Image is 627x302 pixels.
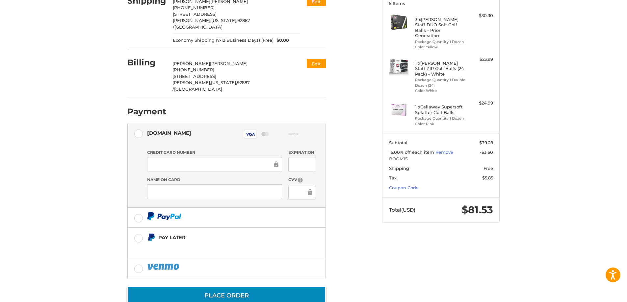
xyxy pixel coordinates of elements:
[389,166,409,171] span: Shipping
[147,177,282,183] label: Name on Card
[467,12,493,19] div: $30.30
[173,18,211,23] span: [PERSON_NAME],
[480,150,493,155] span: -$3.60
[147,263,181,271] img: PayPal icon
[172,80,211,85] span: [PERSON_NAME],
[147,233,155,242] img: Pay Later icon
[147,150,282,155] label: Credit Card Number
[274,37,289,44] span: $0.00
[415,104,465,115] h4: 1 x Callaway Supersoft Splatter Golf Balls
[173,5,215,10] span: [PHONE_NUMBER]
[389,1,493,6] h3: 5 Items
[462,204,493,216] span: $81.53
[127,106,166,117] h2: Payment
[288,150,316,155] label: Expiration
[415,88,465,94] li: Color White
[415,121,465,127] li: Color Pink
[467,100,493,106] div: $24.99
[482,175,493,180] span: $5.85
[467,56,493,63] div: $23.99
[147,128,191,138] div: [DOMAIN_NAME]
[158,232,284,243] div: Pay Later
[173,12,217,17] span: [STREET_ADDRESS]
[127,58,166,68] h2: Billing
[415,17,465,38] h4: 3 x [PERSON_NAME] Staff DUO Soft Golf Balls - Prior Generation
[415,116,465,121] li: Package Quantity 1 Dozen
[174,24,222,30] span: [GEOGRAPHIC_DATA]
[173,18,250,30] span: 92887 /
[389,150,435,155] span: 15.00% off each item
[415,60,465,77] h4: 1 x [PERSON_NAME] Staff ZIP Golf Balls (24 Pack) - White
[172,67,214,72] span: [PHONE_NUMBER]
[479,140,493,145] span: $79.28
[415,44,465,50] li: Color Yellow
[147,212,181,220] img: PayPal icon
[172,74,216,79] span: [STREET_ADDRESS]
[173,37,274,44] span: Economy Shipping (7-12 Business Days) (Free)
[389,140,407,145] span: Subtotal
[389,185,419,190] a: Coupon Code
[210,61,248,66] span: [PERSON_NAME]
[415,39,465,45] li: Package Quantity 1 Dozen
[389,156,493,162] span: BOOM15
[147,244,285,250] iframe: PayPal Message 1
[389,175,397,180] span: Tax
[211,18,237,23] span: [US_STATE],
[172,61,210,66] span: [PERSON_NAME]
[307,59,326,68] button: Edit
[172,80,250,92] span: 92887 /
[415,77,465,88] li: Package Quantity 1 Double Dozen (24)
[389,207,415,213] span: Total (USD)
[483,166,493,171] span: Free
[174,86,222,92] span: [GEOGRAPHIC_DATA]
[211,80,237,85] span: [US_STATE],
[288,177,316,183] label: CVV
[435,150,453,155] a: Remove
